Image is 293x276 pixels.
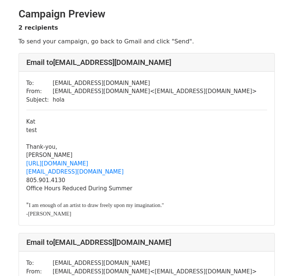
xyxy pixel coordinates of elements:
[29,202,164,208] span: I am enough of an artist to draw freely upon my imagination."
[26,201,267,210] div: "
[26,96,53,104] td: Subject:
[26,168,124,175] a: [EMAIL_ADDRESS][DOMAIN_NAME]
[26,87,53,96] td: From:
[53,87,257,96] td: [EMAIL_ADDRESS][DOMAIN_NAME] < [EMAIL_ADDRESS][DOMAIN_NAME] >
[53,267,257,276] td: [EMAIL_ADDRESS][DOMAIN_NAME] < [EMAIL_ADDRESS][DOMAIN_NAME] >
[26,267,53,276] td: From:
[26,259,53,267] td: To:
[19,8,275,20] h2: Campaign Preview
[26,176,267,185] div: 805.901.4130
[26,79,53,88] td: To:
[19,24,58,31] strong: 2 recipients
[26,126,267,135] div: test
[26,160,88,167] a: [URL][DOMAIN_NAME]
[53,259,257,267] td: [EMAIL_ADDRESS][DOMAIN_NAME]
[19,37,275,45] p: To send your campaign, go back to Gmail and click "Send".
[26,211,71,217] span: -[PERSON_NAME]
[26,238,267,247] h4: Email to [EMAIL_ADDRESS][DOMAIN_NAME]
[26,151,267,160] div: [PERSON_NAME]
[53,79,257,88] td: [EMAIL_ADDRESS][DOMAIN_NAME]
[26,58,267,67] h4: Email to [EMAIL_ADDRESS][DOMAIN_NAME]
[26,118,267,126] div: Kat
[53,96,257,104] td: hola
[26,184,267,193] div: Office Hours Reduced During Summer
[26,143,267,218] div: Thank-you,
